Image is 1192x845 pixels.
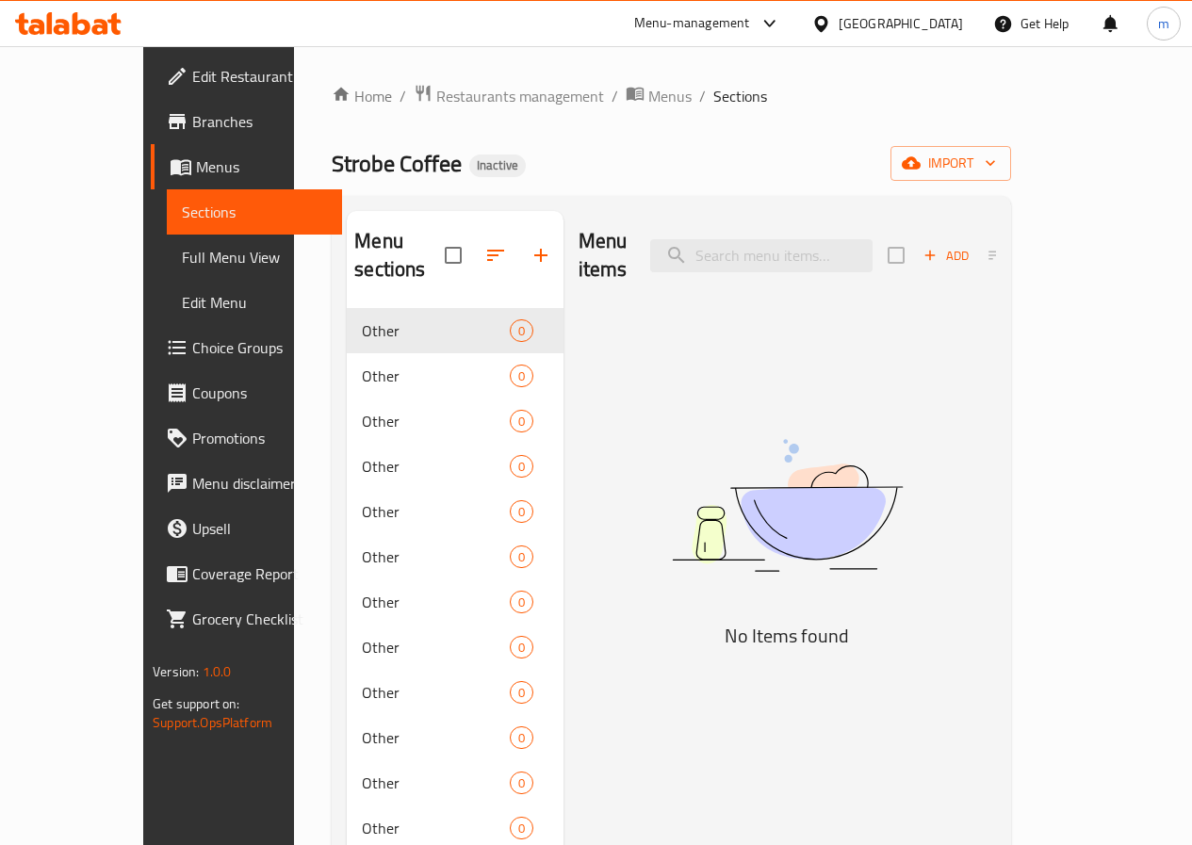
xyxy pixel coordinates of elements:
div: items [510,545,533,568]
a: Grocery Checklist [151,596,342,642]
span: Other [362,545,509,568]
a: Edit Restaurant [151,54,342,99]
span: Sections [713,85,767,107]
div: items [510,772,533,794]
a: Restaurants management [414,84,604,108]
a: Menus [626,84,692,108]
span: 0 [511,322,532,340]
span: Menu disclaimer [192,472,327,495]
div: Other0 [347,398,563,444]
span: Strobe Coffee [332,142,462,185]
span: 0 [511,413,532,431]
span: Other [362,681,509,704]
span: 0 [511,458,532,476]
span: Other [362,455,509,478]
span: Grocery Checklist [192,608,327,630]
span: 0 [511,503,532,521]
div: items [510,500,533,523]
span: Other [362,636,509,658]
div: Other0 [347,308,563,353]
a: Promotions [151,415,342,461]
span: 1.0.0 [203,659,232,684]
img: dish.svg [579,395,996,616]
span: Menus [648,85,692,107]
div: items [510,681,533,704]
span: Other [362,500,509,523]
li: / [612,85,618,107]
div: Other [362,726,509,749]
span: Other [362,772,509,794]
a: Full Menu View [167,235,342,280]
div: Other0 [347,489,563,534]
span: Branches [192,110,327,133]
div: Inactive [469,154,526,177]
span: 0 [511,593,532,611]
span: Edit Menu [182,291,327,314]
span: import [906,152,996,175]
button: import [890,146,1011,181]
a: Sections [167,189,342,235]
span: 0 [511,548,532,566]
div: items [510,591,533,613]
li: / [400,85,406,107]
span: Select section first [976,241,1053,270]
span: Get support on: [153,691,239,716]
span: Add item [916,241,976,270]
a: Support.OpsPlatform [153,710,272,735]
div: items [510,319,533,342]
span: 0 [511,367,532,385]
div: Other0 [347,760,563,805]
h5: No Items found [579,621,996,651]
span: Other [362,410,509,432]
h2: Menu items [579,227,628,284]
div: [GEOGRAPHIC_DATA] [839,13,963,34]
span: 0 [511,820,532,837]
span: Full Menu View [182,246,327,268]
div: Other0 [347,715,563,760]
h2: Menu sections [354,227,445,284]
a: Home [332,85,392,107]
span: 0 [511,774,532,792]
div: Other0 [347,670,563,715]
span: Other [362,817,509,839]
span: Sections [182,201,327,223]
div: items [510,455,533,478]
span: Restaurants management [436,85,604,107]
a: Upsell [151,506,342,551]
div: items [510,410,533,432]
div: items [510,365,533,387]
div: Other0 [347,353,563,398]
span: Coverage Report [192,562,327,585]
span: 0 [511,639,532,657]
span: Other [362,365,509,387]
a: Menus [151,144,342,189]
span: Promotions [192,427,327,449]
span: Add [921,245,972,267]
button: Add [916,241,976,270]
div: Other0 [347,534,563,579]
div: items [510,726,533,749]
span: Menus [196,155,327,178]
span: Upsell [192,517,327,540]
span: Choice Groups [192,336,327,359]
button: Add section [518,233,563,278]
nav: breadcrumb [332,84,1011,108]
a: Coverage Report [151,551,342,596]
span: Other [362,591,509,613]
input: search [650,239,873,272]
a: Edit Menu [167,280,342,325]
span: 0 [511,729,532,747]
div: Other0 [347,444,563,489]
span: Coupons [192,382,327,404]
span: 0 [511,684,532,702]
